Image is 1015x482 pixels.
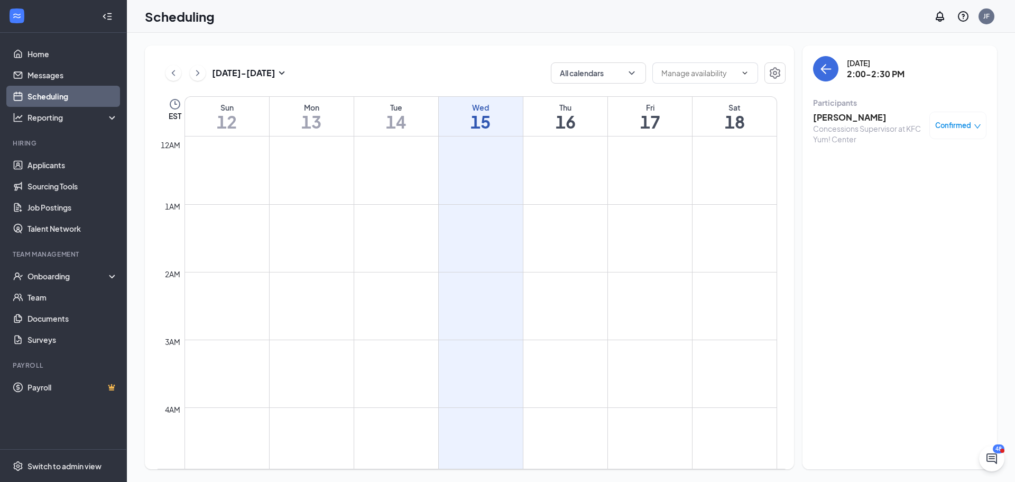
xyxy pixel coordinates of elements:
a: PayrollCrown [27,377,118,398]
div: Concessions Supervisor at KFC Yum! Center [813,123,924,144]
div: Fri [608,102,692,113]
svg: Notifications [934,10,946,23]
svg: Analysis [13,112,23,123]
svg: ChevronLeft [168,67,179,79]
a: Job Postings [27,197,118,218]
div: 2am [163,268,182,280]
svg: ChevronDown [741,69,749,77]
a: October 12, 2025 [185,97,269,136]
div: 48 [993,444,1004,453]
a: October 13, 2025 [270,97,354,136]
h1: 13 [270,113,354,131]
a: October 14, 2025 [354,97,438,136]
div: Onboarding [27,271,109,281]
svg: ArrowLeft [819,62,832,75]
svg: ChevronDown [626,68,637,78]
button: Settings [764,62,786,84]
div: Participants [813,97,986,108]
button: All calendarsChevronDown [551,62,646,84]
div: Mon [270,102,354,113]
div: [DATE] [847,58,905,68]
svg: SmallChevronDown [275,67,288,79]
a: Documents [27,308,118,329]
div: Wed [439,102,523,113]
svg: ChevronRight [192,67,203,79]
h3: [DATE] - [DATE] [212,67,275,79]
a: Talent Network [27,218,118,239]
h3: [PERSON_NAME] [813,112,924,123]
a: Messages [27,65,118,86]
div: 3am [163,336,182,348]
div: 1am [163,201,182,212]
iframe: Intercom live chat [979,446,1004,471]
div: Thu [523,102,607,113]
div: Team Management [13,250,116,259]
a: Surveys [27,329,118,350]
a: Home [27,43,118,65]
div: Hiring [13,139,116,148]
h1: 12 [185,113,269,131]
div: JF [983,12,990,21]
button: ChevronLeft [165,65,181,81]
a: October 15, 2025 [439,97,523,136]
a: Scheduling [27,86,118,107]
span: down [974,123,981,130]
a: Applicants [27,154,118,176]
svg: UserCheck [13,271,23,281]
button: ChevronRight [190,65,206,81]
span: EST [169,111,181,121]
svg: WorkstreamLogo [12,11,22,21]
a: October 18, 2025 [693,97,777,136]
h1: 17 [608,113,692,131]
h1: 15 [439,113,523,131]
a: Sourcing Tools [27,176,118,197]
div: Payroll [13,361,116,370]
h1: 14 [354,113,438,131]
svg: Settings [13,461,23,471]
h1: Scheduling [145,7,215,25]
div: Tue [354,102,438,113]
div: 12am [159,139,182,151]
h1: 16 [523,113,607,131]
a: Team [27,287,118,308]
div: Reporting [27,112,118,123]
svg: Collapse [102,11,113,22]
h3: 2:00-2:30 PM [847,68,905,80]
h1: 18 [693,113,777,131]
div: 4am [163,404,182,415]
div: Sat [693,102,777,113]
div: Sun [185,102,269,113]
span: Confirmed [935,120,971,131]
a: October 16, 2025 [523,97,607,136]
button: back-button [813,56,838,81]
div: Switch to admin view [27,461,101,471]
a: October 17, 2025 [608,97,692,136]
input: Manage availability [661,67,736,79]
svg: Clock [169,98,181,111]
svg: Settings [769,67,781,79]
svg: QuestionInfo [957,10,970,23]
